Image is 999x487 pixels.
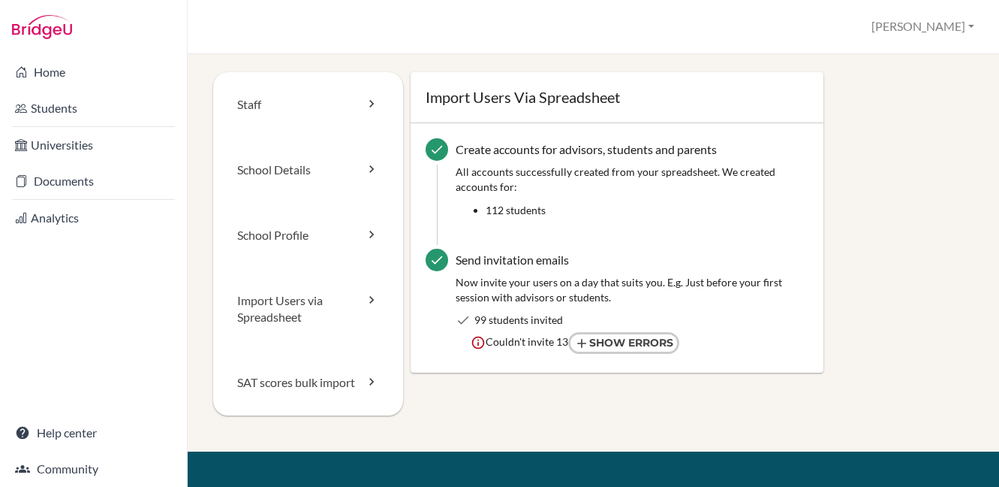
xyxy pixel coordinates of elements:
[213,138,403,203] a: School Details
[213,203,403,268] a: School Profile
[456,249,808,268] div: Send invitation emails
[3,57,184,87] a: Home
[3,130,184,160] a: Universities
[213,350,403,416] a: SAT scores bulk import
[213,72,403,138] a: Staff
[474,313,808,328] div: 99 students invited
[213,268,403,351] a: Import Users via Spreadsheet
[456,138,808,226] div: Create accounts for advisors, students and parents
[865,13,981,41] button: [PERSON_NAME]
[3,93,184,123] a: Students
[456,165,808,195] p: All accounts successfully created from your spreadsheet. We created accounts for:
[3,166,184,196] a: Documents
[12,15,72,39] img: Bridge-U
[568,332,679,354] a: Show errors
[3,418,184,448] a: Help center
[456,328,808,358] div: Couldn't invite 13
[426,87,808,107] h1: Import Users Via Spreadsheet
[456,275,808,305] div: Now invite your users on a day that suits you. E.g. Just before your first session with advisors ...
[3,203,184,233] a: Analytics
[486,203,808,218] li: 112 students
[3,454,184,484] a: Community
